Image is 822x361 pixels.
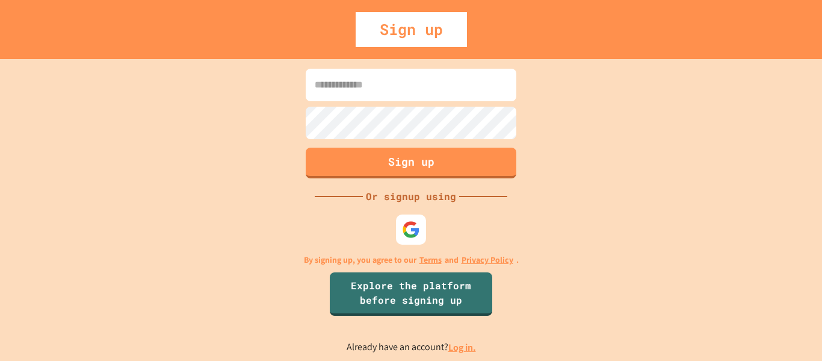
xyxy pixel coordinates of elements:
a: Privacy Policy [462,254,513,266]
button: Sign up [306,148,516,178]
div: Sign up [356,12,467,47]
img: google-icon.svg [402,221,420,239]
a: Log in. [448,341,476,354]
a: Explore the platform before signing up [330,272,492,316]
p: Already have an account? [347,340,476,355]
div: Or signup using [363,189,459,204]
a: Terms [419,254,442,266]
p: By signing up, you agree to our and . [304,254,519,266]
